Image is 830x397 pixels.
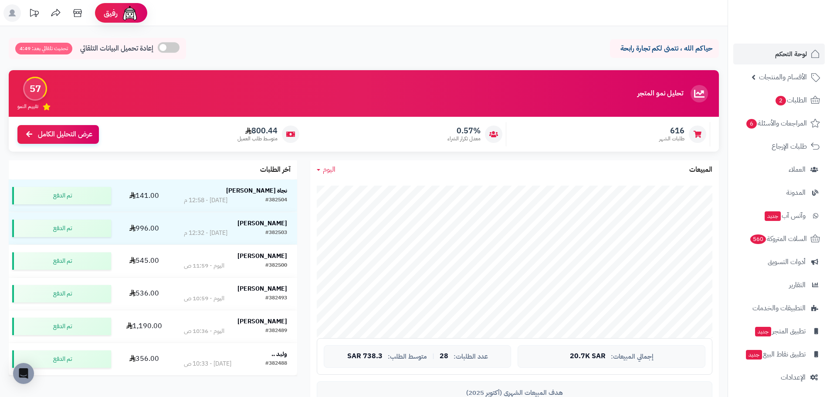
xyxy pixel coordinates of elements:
[15,43,72,54] span: تحديث تلقائي بعد: 4:49
[115,245,173,277] td: 545.00
[733,159,825,180] a: العملاء
[265,229,287,238] div: #382503
[733,298,825,319] a: التطبيقات والخدمات
[121,4,139,22] img: ai-face.png
[237,126,278,136] span: 800.44
[13,363,34,384] div: Open Intercom Messenger
[786,187,806,199] span: المدونة
[733,205,825,226] a: وآتس آبجديد
[789,279,806,291] span: التقارير
[115,278,173,310] td: 536.00
[659,126,684,136] span: 616
[347,353,383,360] span: 738.3 SAR
[115,212,173,244] td: 996.00
[733,113,825,134] a: المراجعات والأسئلة6
[184,360,231,368] div: [DATE] - 10:33 ص
[745,117,807,129] span: المراجعات والأسئلة
[432,353,434,360] span: |
[237,251,287,261] strong: [PERSON_NAME]
[38,129,92,139] span: عرض التحليل الكامل
[237,135,278,143] span: متوسط طلب العميل
[765,211,781,221] span: جديد
[781,371,806,383] span: الإعدادات
[12,220,111,237] div: تم الدفع
[733,344,825,365] a: تطبيق نقاط البيعجديد
[659,135,684,143] span: طلبات الشهر
[775,94,807,106] span: الطلبات
[226,186,287,195] strong: نجاة [PERSON_NAME]
[754,325,806,337] span: تطبيق المتجر
[789,163,806,176] span: العملاء
[733,44,825,64] a: لوحة التحكم
[12,350,111,368] div: تم الدفع
[454,353,488,360] span: عدد الطلبات:
[265,327,287,336] div: #382489
[759,71,807,83] span: الأقسام والمنتجات
[23,4,45,24] a: تحديثات المنصة
[746,350,762,360] span: جديد
[323,164,335,175] span: اليوم
[17,125,99,144] a: عرض التحليل الكامل
[265,261,287,270] div: #382500
[388,353,427,360] span: متوسط الطلب:
[733,321,825,342] a: تطبيق المتجرجديد
[265,196,287,205] div: #382504
[637,90,683,98] h3: تحليل نمو المتجر
[733,275,825,295] a: التقارير
[745,348,806,360] span: تطبيق نقاط البيع
[184,294,224,303] div: اليوم - 10:59 ص
[184,327,224,336] div: اليوم - 10:36 ص
[260,166,291,174] h3: آخر الطلبات
[768,256,806,268] span: أدوات التسويق
[733,228,825,249] a: السلات المتروكة560
[17,103,38,110] span: تقييم النمو
[733,90,825,111] a: الطلبات2
[749,234,766,244] span: 560
[611,353,654,360] span: إجمالي المبيعات:
[184,196,227,205] div: [DATE] - 12:58 م
[617,44,712,54] p: حياكم الله ، نتمنى لكم تجارة رابحة
[237,317,287,326] strong: [PERSON_NAME]
[440,353,448,360] span: 28
[570,353,606,360] span: 20.7K SAR
[749,233,807,245] span: السلات المتروكة
[755,327,771,336] span: جديد
[265,294,287,303] div: #382493
[265,360,287,368] div: #382488
[733,136,825,157] a: طلبات الإرجاع
[775,95,786,106] span: 2
[12,252,111,270] div: تم الدفع
[115,343,173,375] td: 356.00
[12,318,111,335] div: تم الدفع
[733,367,825,388] a: الإعدادات
[115,310,173,343] td: 1,190.00
[447,126,481,136] span: 0.57%
[447,135,481,143] span: معدل تكرار الشراء
[689,166,712,174] h3: المبيعات
[184,229,227,238] div: [DATE] - 12:32 م
[775,48,807,60] span: لوحة التحكم
[752,302,806,314] span: التطبيقات والخدمات
[237,219,287,228] strong: [PERSON_NAME]
[764,210,806,222] span: وآتس آب
[237,284,287,293] strong: [PERSON_NAME]
[104,8,118,18] span: رفيق
[317,165,335,175] a: اليوم
[271,349,287,359] strong: وليد ..
[12,187,111,204] div: تم الدفع
[80,44,153,54] span: إعادة تحميل البيانات التلقائي
[771,7,822,25] img: logo-2.png
[184,261,224,270] div: اليوم - 11:59 ص
[772,140,807,153] span: طلبات الإرجاع
[746,119,757,129] span: 6
[733,251,825,272] a: أدوات التسويق
[12,285,111,302] div: تم الدفع
[115,180,173,212] td: 141.00
[733,182,825,203] a: المدونة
